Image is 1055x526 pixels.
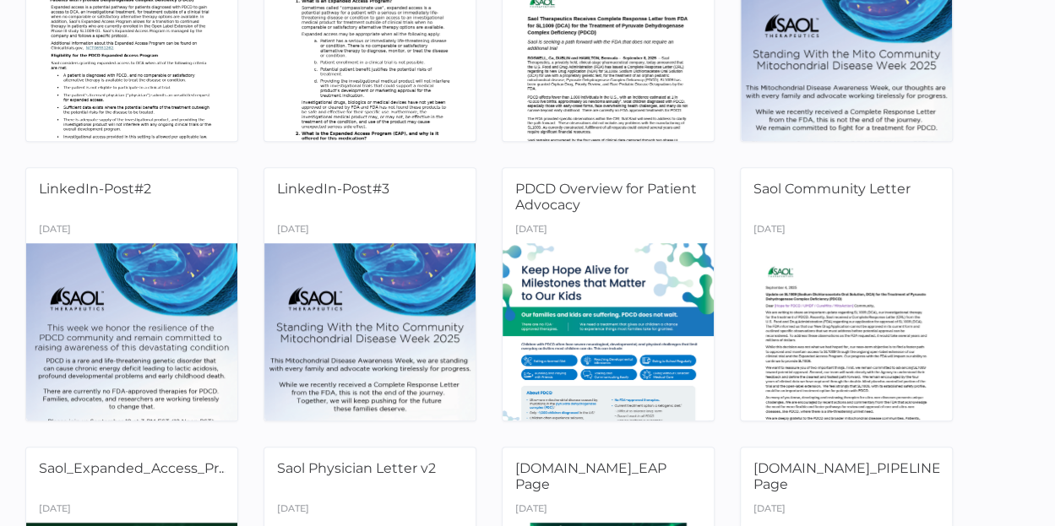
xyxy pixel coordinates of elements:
[753,498,786,523] div: [DATE]
[277,498,309,523] div: [DATE]
[277,460,436,476] span: Saol Physician Letter v2
[277,219,309,243] div: [DATE]
[39,181,151,197] span: LinkedIn-Post#2
[39,498,71,523] div: [DATE]
[39,219,71,243] div: [DATE]
[277,181,389,197] span: LinkedIn-Post#3
[753,460,941,492] span: [DOMAIN_NAME]_PIPELINE Page
[753,181,911,197] span: Saol Community Letter
[515,460,666,492] span: [DOMAIN_NAME]_EAP Page
[39,460,226,476] span: Saol_Expanded_Access_Pr...
[515,219,547,243] div: [DATE]
[515,181,697,213] span: PDCD Overview for Patient Advocacy
[515,498,547,523] div: [DATE]
[753,219,786,243] div: [DATE]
